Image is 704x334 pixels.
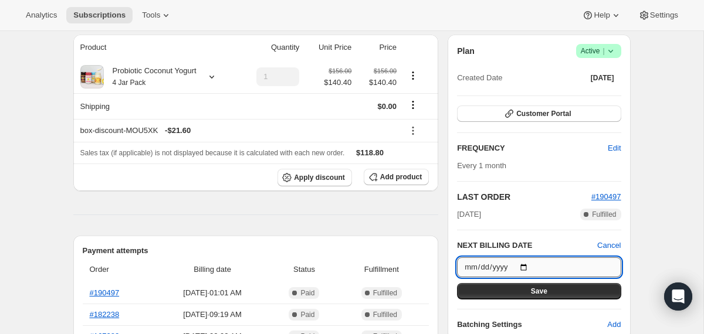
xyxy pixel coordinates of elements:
small: 4 Jar Pack [113,79,146,87]
button: Add [600,315,628,334]
span: Active [581,45,617,57]
button: Customer Portal [457,105,621,122]
small: $156.00 [374,67,397,74]
h2: LAST ORDER [457,191,591,203]
button: Settings [631,7,685,23]
div: box-discount-MOU5XK [80,125,397,137]
span: Edit [608,142,621,154]
span: | [603,46,604,56]
span: $140.40 [324,77,351,88]
span: Subscriptions [73,11,126,20]
span: Settings [650,11,678,20]
button: Analytics [19,7,64,23]
span: Fulfillment [341,264,422,275]
a: #182238 [90,310,120,319]
button: Save [457,283,621,299]
button: Product actions [404,69,422,82]
h2: Plan [457,45,475,57]
a: #190497 [591,192,621,201]
span: Paid [300,310,314,319]
button: Cancel [597,240,621,251]
span: Help [594,11,610,20]
span: Save [531,287,547,296]
span: - $21.60 [165,125,191,137]
span: [DATE] [457,209,481,220]
img: product img [80,65,104,88]
span: Analytics [26,11,57,20]
span: Fulfilled [373,310,397,319]
small: $156.00 [329,67,351,74]
th: Unit Price [303,35,355,60]
span: Add [607,319,621,330]
th: Price [355,35,400,60]
th: Shipping [73,93,238,119]
div: Open Intercom Messenger [664,282,692,311]
button: #190497 [591,191,621,203]
span: Paid [300,288,314,298]
div: Probiotic Coconut Yogurt [104,65,197,88]
h2: FREQUENCY [457,142,608,154]
span: Sales tax (if applicable) is not displayed because it is calculated with each new order. [80,149,345,157]
span: [DATE] · 09:19 AM [158,309,268,321]
a: #190497 [90,288,120,297]
span: [DATE] · 01:01 AM [158,287,268,299]
span: Tools [142,11,160,20]
span: Created Date [457,72,502,84]
span: Fulfilled [373,288,397,298]
th: Product [73,35,238,60]
span: Add product [380,172,422,182]
span: Every 1 month [457,161,506,170]
h2: Payment attempts [83,245,429,257]
span: Customer Portal [516,109,571,118]
button: Shipping actions [404,98,422,111]
span: [DATE] [591,73,614,83]
th: Order [83,257,154,282]
span: Apply discount [294,173,345,182]
button: Help [575,7,628,23]
span: $140.40 [358,77,397,88]
span: Billing date [158,264,268,275]
th: Quantity [238,35,303,60]
span: $0.00 [378,102,397,111]
button: Apply discount [277,169,352,186]
button: Edit [601,139,628,158]
button: Subscriptions [66,7,133,23]
h6: Batching Settings [457,319,607,330]
span: Fulfilled [592,210,616,219]
h2: NEXT BILLING DATE [457,240,597,251]
button: Tools [135,7,179,23]
button: [DATE] [584,70,621,86]
span: $118.80 [356,148,384,157]
span: Status [274,264,334,275]
button: Add product [364,169,429,185]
